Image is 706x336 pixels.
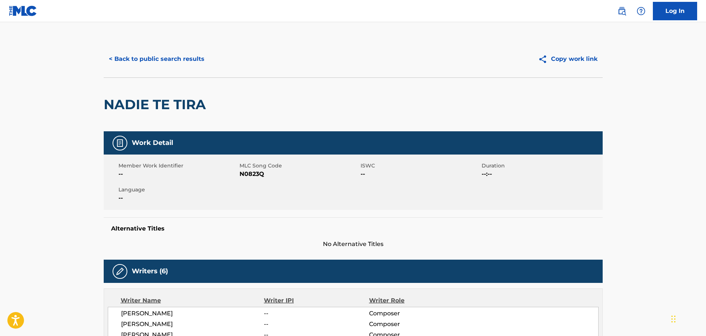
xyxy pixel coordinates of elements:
[116,267,124,276] img: Writers
[104,50,210,68] button: < Back to public search results
[669,301,706,336] iframe: Chat Widget
[240,170,359,179] span: N0823Q
[617,7,626,15] img: search
[116,139,124,148] img: Work Detail
[361,170,480,179] span: --
[369,309,465,318] span: Composer
[264,309,369,318] span: --
[637,7,645,15] img: help
[240,162,359,170] span: MLC Song Code
[634,4,648,18] div: Help
[104,240,603,249] span: No Alternative Titles
[614,4,629,18] a: Public Search
[369,320,465,329] span: Composer
[132,267,168,276] h5: Writers (6)
[369,296,465,305] div: Writer Role
[482,170,601,179] span: --:--
[9,6,37,16] img: MLC Logo
[121,320,264,329] span: [PERSON_NAME]
[533,50,603,68] button: Copy work link
[118,186,238,194] span: Language
[118,170,238,179] span: --
[132,139,173,147] h5: Work Detail
[104,96,210,113] h2: NADIE TE TIRA
[111,225,595,232] h5: Alternative Titles
[121,309,264,318] span: [PERSON_NAME]
[264,296,369,305] div: Writer IPI
[671,308,676,330] div: Drag
[121,296,264,305] div: Writer Name
[264,320,369,329] span: --
[653,2,697,20] a: Log In
[361,162,480,170] span: ISWC
[118,194,238,202] span: --
[118,162,238,170] span: Member Work Identifier
[482,162,601,170] span: Duration
[538,55,551,64] img: Copy work link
